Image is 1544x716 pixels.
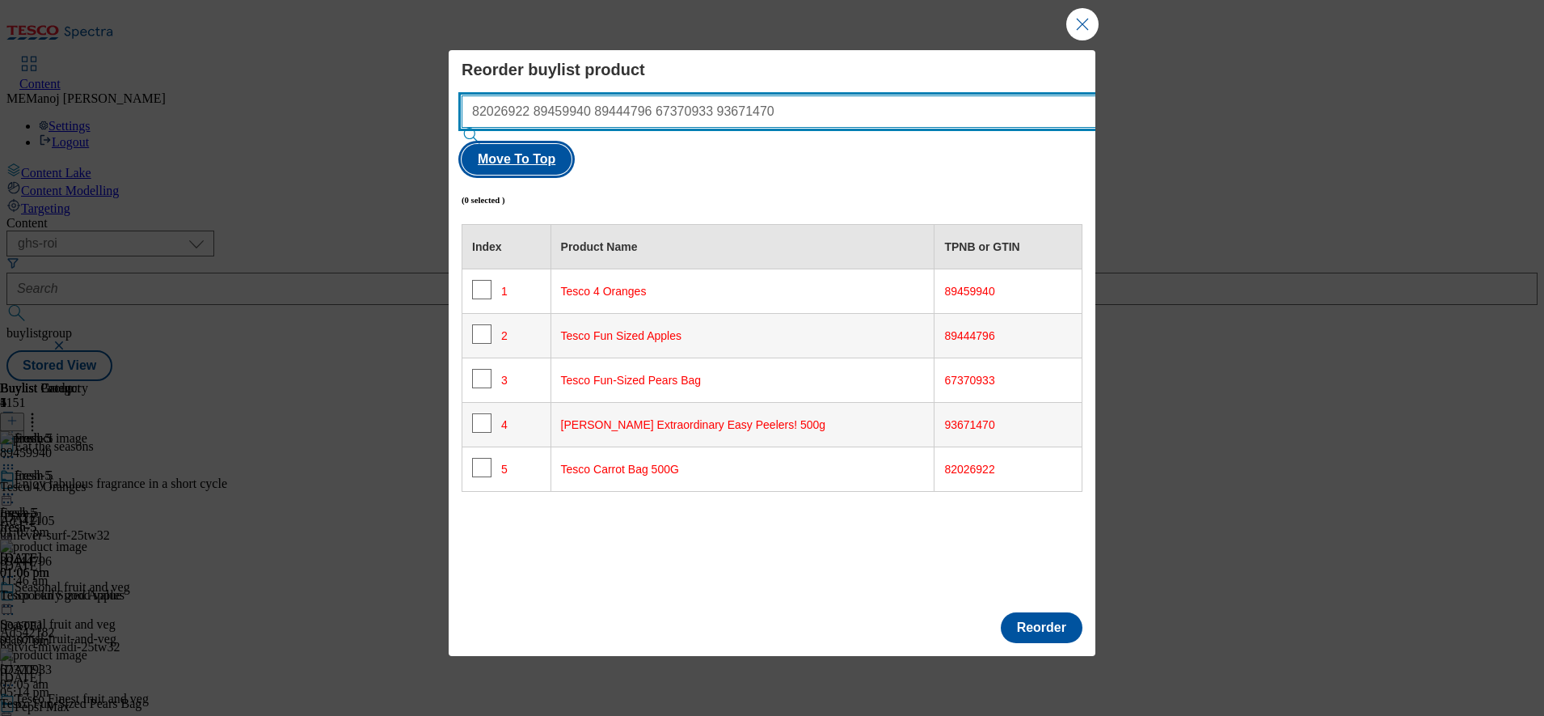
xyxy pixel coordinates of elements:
[472,280,541,303] div: 1
[472,413,541,437] div: 4
[944,418,1072,433] div: 93671470
[944,285,1072,299] div: 89459940
[462,195,505,205] h6: (0 selected )
[449,50,1095,657] div: Modal
[462,60,1082,79] h4: Reorder buylist product
[561,285,925,299] div: Tesco 4 Oranges
[472,369,541,392] div: 3
[944,240,1072,255] div: TPNB or GTIN
[472,324,541,348] div: 2
[561,374,925,388] div: Tesco Fun-Sized Pears Bag
[561,418,925,433] div: [PERSON_NAME] Extraordinary Easy Peelers! 500g
[1001,612,1082,643] button: Reorder
[1066,8,1099,40] button: Close Modal
[944,463,1072,477] div: 82026922
[561,240,925,255] div: Product Name
[462,144,572,175] button: Move To Top
[561,463,925,477] div: Tesco Carrot Bag 500G
[472,240,541,255] div: Index
[944,374,1072,388] div: 67370933
[944,329,1072,344] div: 89444796
[561,329,925,344] div: Tesco Fun Sized Apples
[472,458,541,481] div: 5
[462,95,1145,128] input: Search TPNB or GTIN separated by commas or space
